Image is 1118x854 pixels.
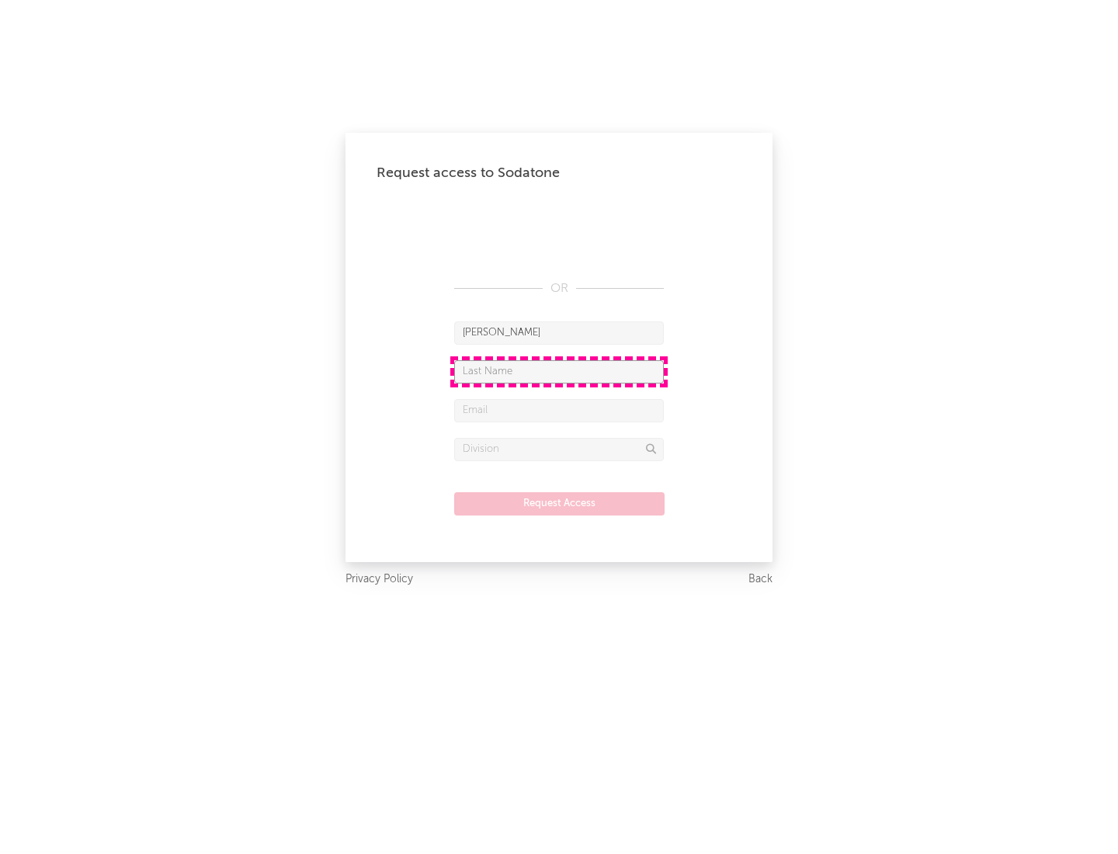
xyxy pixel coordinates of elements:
button: Request Access [454,492,665,516]
input: Division [454,438,664,461]
input: Email [454,399,664,422]
div: Request access to Sodatone [377,164,741,182]
div: OR [454,279,664,298]
input: First Name [454,321,664,345]
input: Last Name [454,360,664,384]
a: Back [748,570,773,589]
a: Privacy Policy [345,570,413,589]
